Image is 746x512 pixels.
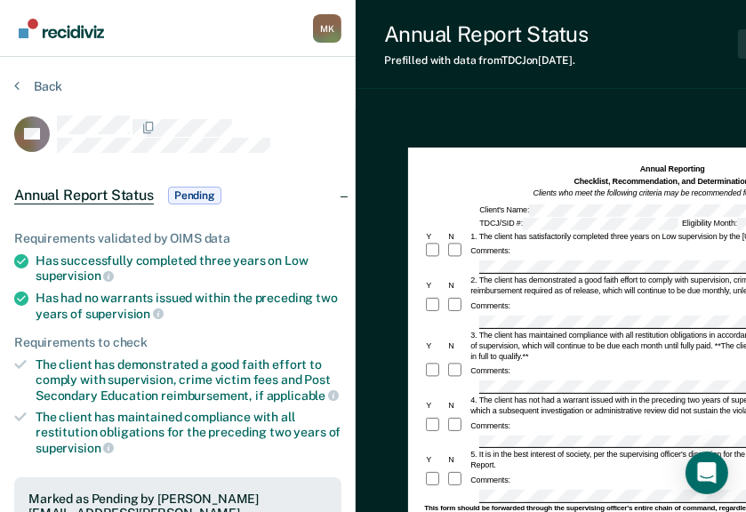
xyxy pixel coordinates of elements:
[14,187,154,204] span: Annual Report Status
[168,187,221,204] span: Pending
[424,340,446,351] div: Y
[313,14,341,43] button: Profile dropdown button
[36,268,114,283] span: supervision
[19,19,104,38] img: Recidiviz
[424,400,446,411] div: Y
[14,78,62,94] button: Back
[446,280,469,291] div: N
[36,253,341,284] div: Has successfully completed three years on Low
[686,452,728,494] div: Open Intercom Messenger
[424,454,446,465] div: Y
[36,441,114,455] span: supervision
[446,454,469,465] div: N
[446,231,469,242] div: N
[14,231,341,246] div: Requirements validated by OIMS data
[640,164,705,173] strong: Annual Reporting
[85,307,164,321] span: supervision
[384,54,588,67] div: Prefilled with data from TDCJ on [DATE] .
[313,14,341,43] div: M K
[36,291,341,321] div: Has had no warrants issued within the preceding two years of
[469,420,512,431] div: Comments:
[477,218,680,230] div: TDCJ/SID #:
[446,400,469,411] div: N
[384,21,588,47] div: Annual Report Status
[424,280,446,291] div: Y
[446,340,469,351] div: N
[424,231,446,242] div: Y
[469,365,512,376] div: Comments:
[469,300,512,311] div: Comments:
[469,475,512,485] div: Comments:
[469,245,512,256] div: Comments:
[267,388,339,403] span: applicable
[36,357,341,403] div: The client has demonstrated a good faith effort to comply with supervision, crime victim fees and...
[36,410,341,455] div: The client has maintained compliance with all restitution obligations for the preceding two years of
[14,335,341,350] div: Requirements to check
